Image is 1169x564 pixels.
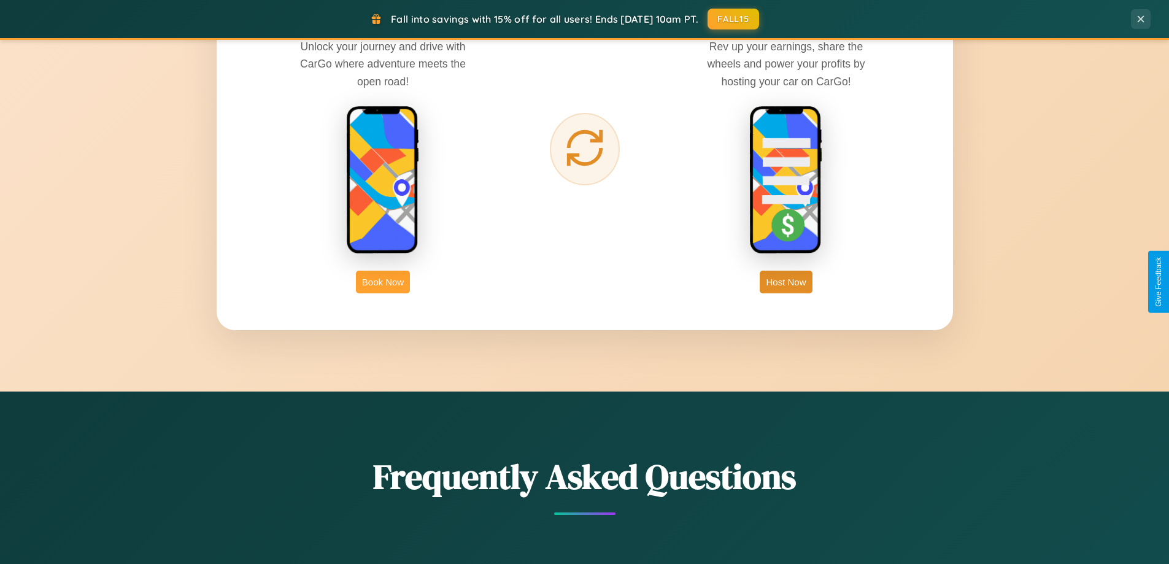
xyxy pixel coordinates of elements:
span: Fall into savings with 15% off for all users! Ends [DATE] 10am PT. [391,13,698,25]
button: Host Now [760,271,812,293]
h2: Frequently Asked Questions [217,453,953,500]
img: rent phone [346,106,420,255]
button: FALL15 [708,9,759,29]
p: Rev up your earnings, share the wheels and power your profits by hosting your car on CarGo! [694,38,878,90]
button: Book Now [356,271,410,293]
p: Unlock your journey and drive with CarGo where adventure meets the open road! [291,38,475,90]
img: host phone [749,106,823,255]
div: Give Feedback [1154,257,1163,307]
